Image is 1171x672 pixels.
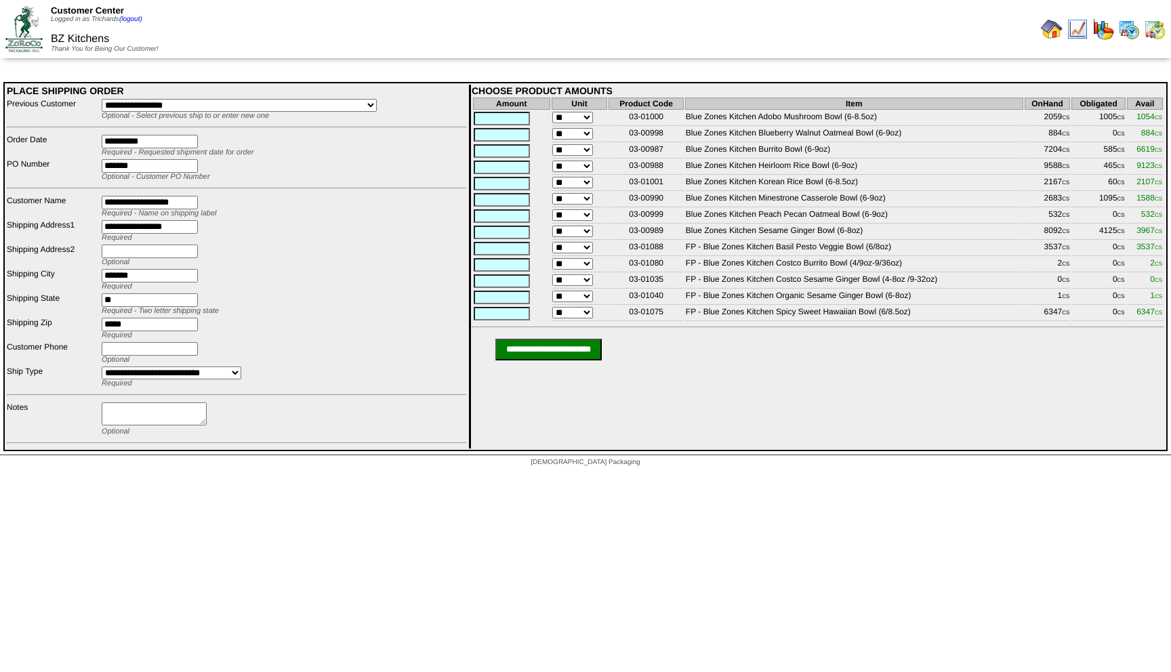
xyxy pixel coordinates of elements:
td: 9588 [1025,160,1071,175]
span: Optional - Select previous ship to or enter new one [102,112,269,120]
span: Required [102,331,132,339]
div: CHOOSE PRODUCT AMOUNTS [472,85,1164,96]
td: 03-00988 [609,160,683,175]
span: CS [1062,261,1069,267]
td: 6347 [1025,306,1071,321]
td: 03-00998 [609,127,683,142]
td: 884 [1025,127,1071,142]
td: 03-01088 [609,241,683,256]
span: CS [1117,261,1125,267]
td: Customer Name [6,195,100,218]
td: Order Date [6,134,100,157]
span: CS [1155,228,1162,234]
span: Optional - Customer PO Number [102,173,210,181]
td: 0 [1071,257,1125,272]
td: FP - Blue Zones Kitchen Costco Burrito Bowl (4/9oz-9/36oz) [685,257,1023,272]
span: Optional [102,427,129,436]
span: CS [1155,261,1162,267]
td: Blue Zones Kitchen Peach Pecan Oatmeal Bowl (6-9oz) [685,209,1023,224]
td: 2683 [1025,192,1071,207]
td: Blue Zones Kitchen Minestrone Casserole Bowl (6-9oz) [685,192,1023,207]
td: 8092 [1025,225,1071,240]
div: PLACE SHIPPING ORDER [7,85,467,96]
td: Shipping Address1 [6,219,100,243]
td: Blue Zones Kitchen Adobo Mushroom Bowl (6-8.5oz) [685,111,1023,126]
span: CS [1117,114,1125,121]
td: 2167 [1025,176,1071,191]
span: CS [1155,131,1162,137]
td: Shipping City [6,268,100,291]
span: Optional [102,356,129,364]
td: FP - Blue Zones Kitchen Costco Sesame Ginger Bowl (4-8oz /9-32oz) [685,274,1023,289]
span: CS [1117,147,1125,153]
td: Blue Zones Kitchen Burrito Bowl (6-9oz) [685,144,1023,159]
span: 1054 [1136,112,1162,121]
span: CS [1117,277,1125,283]
img: ZoRoCo_Logo(Green%26Foil)%20jpg.webp [5,6,43,51]
span: Logged in as Trichards [51,16,142,23]
th: Unit [552,98,608,110]
td: 03-00989 [609,225,683,240]
td: Notes [6,402,100,436]
span: 3537 [1136,242,1162,251]
span: CS [1155,196,1162,202]
span: CS [1155,163,1162,169]
th: Amount [473,98,550,110]
span: Optional [102,258,129,266]
td: 1005 [1071,111,1125,126]
span: CS [1117,131,1125,137]
td: 0 [1071,306,1125,321]
td: 03-00999 [609,209,683,224]
span: CS [1062,212,1069,218]
span: Required [102,282,132,291]
span: CS [1062,114,1069,121]
span: Required - Requested shipment date for order [102,148,253,156]
span: Thank You for Being Our Customer! [51,45,159,53]
td: 465 [1071,160,1125,175]
span: CS [1155,245,1162,251]
td: 2 [1025,257,1071,272]
td: 03-01035 [609,274,683,289]
td: Blue Zones Kitchen Sesame Ginger Bowl (6-8oz) [685,225,1023,240]
span: CS [1155,212,1162,218]
span: 6619 [1136,144,1162,154]
span: CS [1062,147,1069,153]
td: 60 [1071,176,1125,191]
img: calendarprod.gif [1118,18,1140,40]
td: 1095 [1071,192,1125,207]
span: CS [1117,180,1125,186]
td: 0 [1071,274,1125,289]
span: 2 [1150,258,1162,268]
span: CS [1062,228,1069,234]
td: 03-01000 [609,111,683,126]
td: 7204 [1025,144,1071,159]
span: CS [1117,293,1125,299]
span: Customer Center [51,5,124,16]
th: Product Code [609,98,683,110]
td: 585 [1071,144,1125,159]
span: CS [1062,293,1069,299]
td: 03-01075 [609,306,683,321]
span: 2107 [1136,177,1162,186]
span: 884 [1141,128,1162,138]
span: CS [1062,163,1069,169]
th: Avail [1127,98,1163,110]
td: Blue Zones Kitchen Blueberry Walnut Oatmeal Bowl (6-9oz) [685,127,1023,142]
td: Blue Zones Kitchen Korean Rice Bowl (6-8.5oz) [685,176,1023,191]
span: CS [1117,245,1125,251]
a: (logout) [119,16,142,23]
img: calendarinout.gif [1144,18,1166,40]
td: Ship Type [6,366,100,388]
td: 03-01040 [609,290,683,305]
td: 03-00987 [609,144,683,159]
span: CS [1155,114,1162,121]
td: FP - Blue Zones Kitchen Basil Pesto Veggie Bowl (6/8oz) [685,241,1023,256]
td: Shipping State [6,293,100,316]
span: CS [1062,131,1069,137]
span: 0 [1150,274,1162,284]
th: OnHand [1025,98,1071,110]
td: 0 [1071,290,1125,305]
td: FP - Blue Zones Kitchen Organic Sesame Ginger Bowl (6-8oz) [685,290,1023,305]
span: CS [1062,245,1069,251]
td: FP - Blue Zones Kitchen Spicy Sweet Hawaiian Bowl (6/8.5oz) [685,306,1023,321]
